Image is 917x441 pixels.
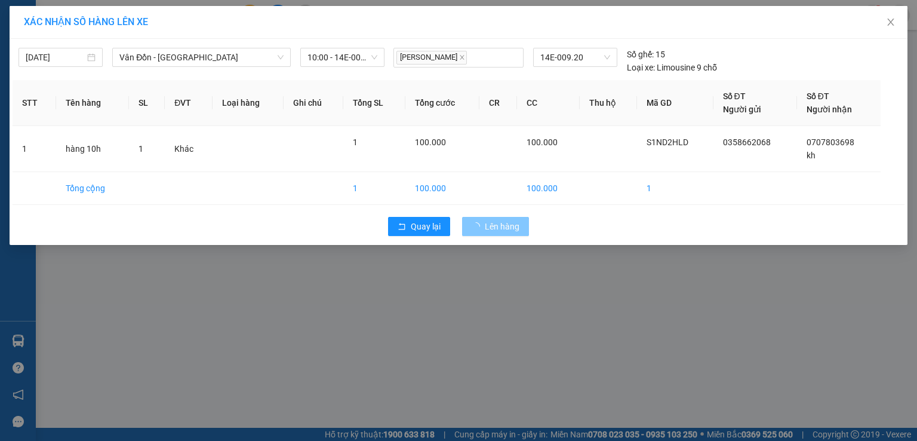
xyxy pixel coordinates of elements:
span: Loại xe: [627,61,655,74]
span: close [886,17,896,27]
span: 1 [139,144,143,154]
span: S1ND2HLD [647,137,688,147]
span: Người gửi [723,105,761,114]
th: SL [129,80,165,126]
span: [PERSON_NAME] [396,51,467,65]
th: CC [517,80,580,126]
th: Ghi chú [284,80,343,126]
td: 1 [637,172,713,205]
th: Tổng cước [405,80,479,126]
span: Lên hàng [485,220,519,233]
th: ĐVT [165,80,213,126]
td: 1 [13,126,56,172]
span: XÁC NHẬN SỐ HÀNG LÊN XE [24,16,148,27]
th: Loại hàng [213,80,284,126]
th: CR [479,80,517,126]
span: 14E-009.20 [540,48,610,66]
span: 100.000 [415,137,446,147]
span: Vân Đồn - Hà Nội [119,48,284,66]
span: loading [472,222,485,231]
span: down [277,54,284,61]
td: 100.000 [405,172,479,205]
div: Limousine 9 chỗ [627,61,717,74]
span: Quay lại [411,220,441,233]
span: close [459,54,465,60]
button: Close [874,6,907,39]
span: kh [807,151,816,160]
th: Thu hộ [580,80,637,126]
th: Tổng SL [343,80,405,126]
td: 1 [343,172,405,205]
span: 0358662068 [723,137,771,147]
td: Tổng cộng [56,172,130,205]
th: Tên hàng [56,80,130,126]
td: Khác [165,126,213,172]
th: Mã GD [637,80,713,126]
button: rollbackQuay lại [388,217,450,236]
td: hàng 10h [56,126,130,172]
span: 100.000 [527,137,558,147]
span: Số ghế: [627,48,654,61]
th: STT [13,80,56,126]
span: Số ĐT [807,91,829,101]
span: rollback [398,222,406,232]
button: Lên hàng [462,217,529,236]
input: 13/10/2025 [26,51,85,64]
span: 0707803698 [807,137,854,147]
div: 15 [627,48,665,61]
span: 10:00 - 14E-009.20 [307,48,377,66]
span: Số ĐT [723,91,746,101]
span: 1 [353,137,358,147]
span: Người nhận [807,105,852,114]
td: 100.000 [517,172,580,205]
